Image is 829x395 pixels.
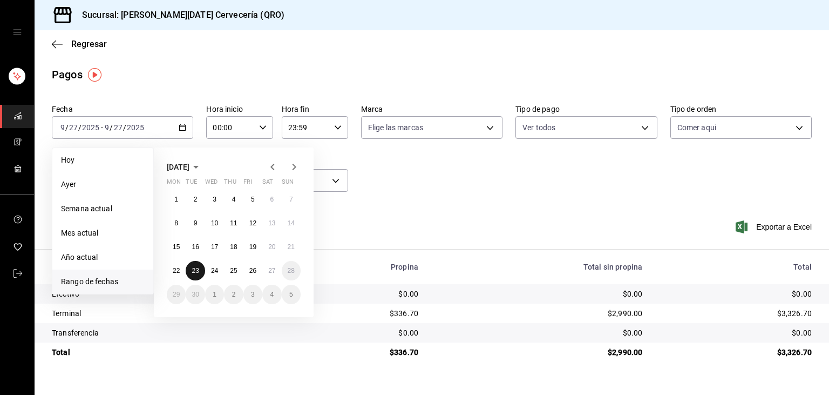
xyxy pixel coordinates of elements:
[81,123,100,132] input: ----
[78,123,81,132] span: /
[660,289,812,299] div: $0.00
[52,347,284,358] div: Total
[262,190,281,209] button: September 6, 2025
[60,123,65,132] input: --
[270,291,274,298] abbr: October 4, 2025
[301,347,419,358] div: $336.70
[167,237,186,257] button: September 15, 2025
[262,213,281,233] button: September 13, 2025
[61,276,145,287] span: Rango de fechas
[69,123,78,132] input: --
[282,213,301,233] button: September 14, 2025
[262,261,281,280] button: September 27, 2025
[289,291,293,298] abbr: October 5, 2025
[167,190,186,209] button: September 1, 2025
[289,196,293,203] abbr: September 7, 2025
[52,66,83,83] div: Pagos
[174,196,178,203] abbr: September 1, 2025
[224,178,236,190] abbr: Thursday
[268,243,275,251] abbr: September 20, 2025
[186,237,205,257] button: September 16, 2025
[52,39,107,49] button: Regresar
[192,291,199,298] abbr: September 30, 2025
[232,196,236,203] abbr: September 4, 2025
[167,160,202,173] button: [DATE]
[243,285,262,304] button: October 3, 2025
[282,190,301,209] button: September 7, 2025
[436,263,642,271] div: Total sin propina
[186,178,196,190] abbr: Tuesday
[52,327,284,338] div: Transferencia
[436,327,642,338] div: $0.00
[61,252,145,263] span: Año actual
[738,220,812,233] button: Exportar a Excel
[282,178,294,190] abbr: Sunday
[61,179,145,190] span: Ayer
[224,237,243,257] button: September 18, 2025
[211,219,218,227] abbr: September 10, 2025
[262,237,281,257] button: September 20, 2025
[251,196,255,203] abbr: September 5, 2025
[522,122,555,133] span: Ver todos
[288,267,295,275] abbr: September 28, 2025
[213,196,216,203] abbr: September 3, 2025
[282,105,348,113] label: Hora fin
[301,308,419,319] div: $336.70
[123,123,126,132] span: /
[167,178,181,190] abbr: Monday
[436,289,642,299] div: $0.00
[262,285,281,304] button: October 4, 2025
[660,327,812,338] div: $0.00
[167,285,186,304] button: September 29, 2025
[230,219,237,227] abbr: September 11, 2025
[368,122,423,133] span: Elige las marcas
[224,285,243,304] button: October 2, 2025
[173,243,180,251] abbr: September 15, 2025
[205,237,224,257] button: September 17, 2025
[73,9,284,22] h3: Sucursal: [PERSON_NAME][DATE] Cervecería (QRO)
[515,105,657,113] label: Tipo de pago
[52,105,193,113] label: Fecha
[224,190,243,209] button: September 4, 2025
[230,267,237,275] abbr: September 25, 2025
[249,219,256,227] abbr: September 12, 2025
[104,123,110,132] input: --
[205,178,218,190] abbr: Wednesday
[230,243,237,251] abbr: September 18, 2025
[243,178,252,190] abbr: Friday
[270,196,274,203] abbr: September 6, 2025
[262,178,273,190] abbr: Saturday
[192,243,199,251] abbr: September 16, 2025
[52,308,284,319] div: Terminal
[224,261,243,280] button: September 25, 2025
[243,237,262,257] button: September 19, 2025
[249,267,256,275] abbr: September 26, 2025
[167,261,186,280] button: September 22, 2025
[288,243,295,251] abbr: September 21, 2025
[211,243,218,251] abbr: September 17, 2025
[232,291,236,298] abbr: October 2, 2025
[249,243,256,251] abbr: September 19, 2025
[660,263,812,271] div: Total
[660,308,812,319] div: $3,326.70
[71,39,107,49] span: Regresar
[88,68,101,82] img: Tooltip marker
[361,105,502,113] label: Marca
[194,219,198,227] abbr: September 9, 2025
[192,267,199,275] abbr: September 23, 2025
[436,308,642,319] div: $2,990.00
[211,267,218,275] abbr: September 24, 2025
[186,190,205,209] button: September 2, 2025
[113,123,123,132] input: --
[186,285,205,304] button: September 30, 2025
[126,123,145,132] input: ----
[301,327,419,338] div: $0.00
[243,261,262,280] button: September 26, 2025
[282,261,301,280] button: September 28, 2025
[167,213,186,233] button: September 8, 2025
[268,267,275,275] abbr: September 27, 2025
[282,237,301,257] button: September 21, 2025
[677,122,716,133] span: Comer aquí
